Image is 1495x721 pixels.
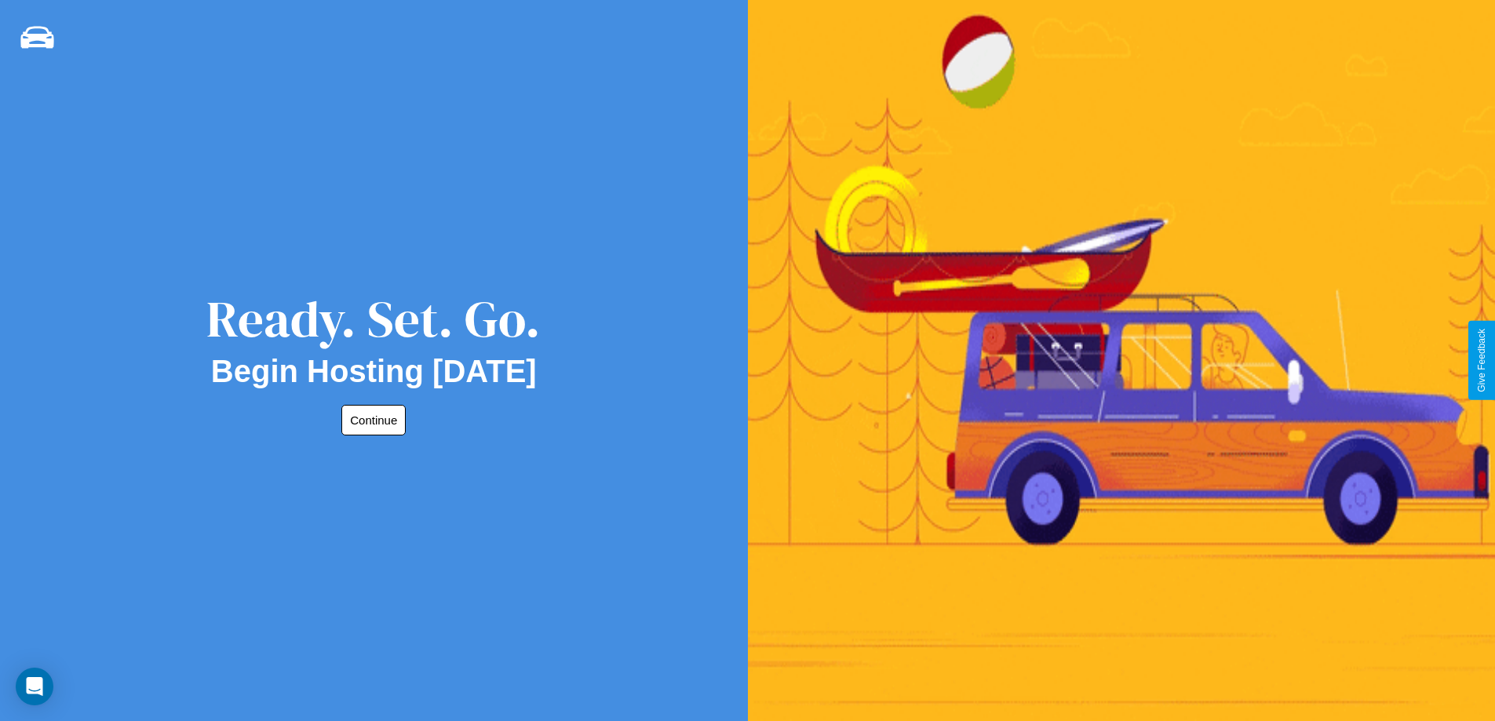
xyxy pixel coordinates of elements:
div: Open Intercom Messenger [16,668,53,705]
h2: Begin Hosting [DATE] [211,354,537,389]
div: Ready. Set. Go. [206,284,541,354]
button: Continue [341,405,406,435]
div: Give Feedback [1476,329,1487,392]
